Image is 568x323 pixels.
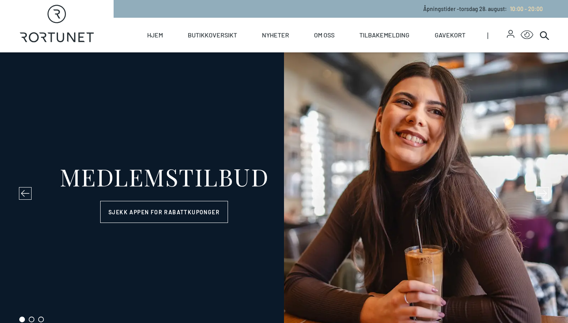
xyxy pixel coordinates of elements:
span: 10:00 - 20:00 [510,6,543,12]
a: Sjekk appen for rabattkuponger [100,201,228,223]
a: Om oss [314,18,334,52]
a: Nyheter [262,18,289,52]
a: Hjem [147,18,163,52]
span: | [487,18,507,52]
div: MEDLEMSTILBUD [60,165,269,188]
a: 10:00 - 20:00 [507,6,543,12]
a: Gavekort [435,18,465,52]
a: Butikkoversikt [188,18,237,52]
button: Open Accessibility Menu [521,29,533,41]
p: Åpningstider - torsdag 28. august : [423,5,543,13]
a: Tilbakemelding [359,18,409,52]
